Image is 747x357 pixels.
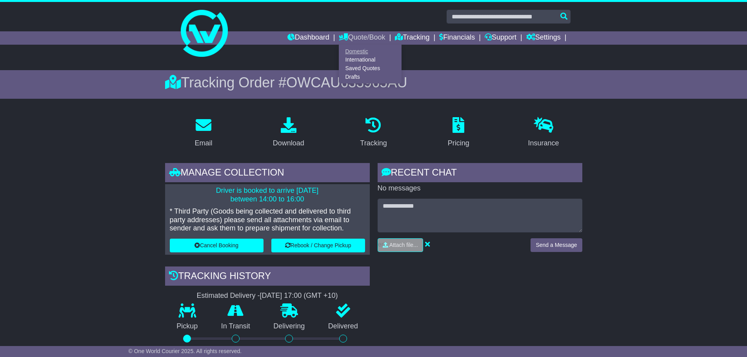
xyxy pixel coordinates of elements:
[165,266,370,288] div: Tracking history
[286,74,407,91] span: OWCAU633965AU
[339,64,401,73] a: Saved Quotes
[262,322,317,331] p: Delivering
[523,114,564,151] a: Insurance
[273,138,304,149] div: Download
[339,47,401,56] a: Domestic
[189,114,217,151] a: Email
[531,238,582,252] button: Send a Message
[339,56,401,64] a: International
[287,31,329,45] a: Dashboard
[339,31,385,45] a: Quote/Book
[378,184,582,193] p: No messages
[129,348,242,354] span: © One World Courier 2025. All rights reserved.
[170,207,365,233] p: * Third Party (Goods being collected and delivered to third party addresses) please send all atta...
[395,31,429,45] a: Tracking
[165,292,370,300] div: Estimated Delivery -
[316,322,370,331] p: Delivered
[485,31,516,45] a: Support
[439,31,475,45] a: Financials
[378,163,582,184] div: RECENT CHAT
[528,138,559,149] div: Insurance
[194,138,212,149] div: Email
[360,138,387,149] div: Tracking
[355,114,392,151] a: Tracking
[165,74,582,91] div: Tracking Order #
[268,114,309,151] a: Download
[443,114,474,151] a: Pricing
[165,163,370,184] div: Manage collection
[170,239,264,252] button: Cancel Booking
[165,322,210,331] p: Pickup
[339,72,401,81] a: Drafts
[209,322,262,331] p: In Transit
[271,239,365,252] button: Rebook / Change Pickup
[339,45,402,83] div: Quote/Book
[260,292,338,300] div: [DATE] 17:00 (GMT +10)
[448,138,469,149] div: Pricing
[526,31,561,45] a: Settings
[170,187,365,203] p: Driver is booked to arrive [DATE] between 14:00 to 16:00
